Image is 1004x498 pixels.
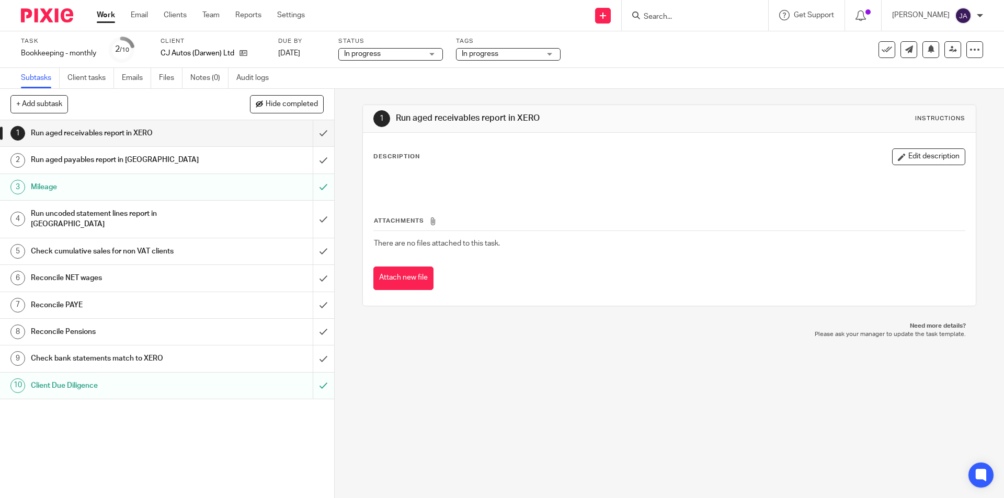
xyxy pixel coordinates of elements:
div: 4 [10,212,25,226]
a: Files [159,68,182,88]
div: Bookkeeping - monthly [21,48,96,59]
span: In progress [462,50,498,57]
h1: Run aged receivables report in XERO [396,113,692,124]
h1: Reconcile PAYE [31,297,212,313]
div: 9 [10,351,25,366]
span: In progress [344,50,381,57]
label: Due by [278,37,325,45]
label: Client [161,37,265,45]
label: Tags [456,37,561,45]
div: 1 [10,126,25,141]
a: Clients [164,10,187,20]
a: Reports [235,10,261,20]
a: Subtasks [21,68,60,88]
a: Emails [122,68,151,88]
p: CJ Autos (Darwen) Ltd [161,48,234,59]
a: Work [97,10,115,20]
label: Task [21,37,96,45]
div: 10 [10,378,25,393]
div: 3 [10,180,25,194]
h1: Run uncoded statement lines report in [GEOGRAPHIC_DATA] [31,206,212,233]
div: 8 [10,325,25,339]
a: Settings [277,10,305,20]
div: 5 [10,244,25,259]
span: Hide completed [266,100,318,109]
div: 2 [10,153,25,168]
h1: Check cumulative sales for non VAT clients [31,244,212,259]
h1: Run aged receivables report in XERO [31,125,212,141]
h1: Client Due Diligence [31,378,212,393]
div: 7 [10,298,25,312]
span: Get Support [794,11,834,19]
h1: Mileage [31,179,212,195]
span: There are no files attached to this task. [374,240,500,247]
small: /10 [120,47,129,53]
div: 1 [373,110,390,127]
input: Search [643,13,737,22]
h1: Check bank statements match to XERO [31,351,212,366]
img: Pixie [21,8,73,22]
p: Need more details? [373,322,965,330]
div: 6 [10,271,25,285]
h1: Run aged payables report in [GEOGRAPHIC_DATA] [31,152,212,168]
a: Notes (0) [190,68,229,88]
p: Please ask your manager to update the task template. [373,330,965,339]
button: + Add subtask [10,95,68,113]
p: [PERSON_NAME] [892,10,950,20]
img: svg%3E [955,7,972,24]
div: Instructions [915,114,965,123]
div: 2 [115,43,129,55]
button: Attach new file [373,267,433,290]
a: Audit logs [236,68,277,88]
label: Status [338,37,443,45]
button: Edit description [892,148,965,165]
span: [DATE] [278,50,300,57]
a: Client tasks [67,68,114,88]
a: Email [131,10,148,20]
h1: Reconcile NET wages [31,270,212,286]
span: Attachments [374,218,424,224]
p: Description [373,153,420,161]
h1: Reconcile Pensions [31,324,212,340]
button: Hide completed [250,95,324,113]
a: Team [202,10,220,20]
